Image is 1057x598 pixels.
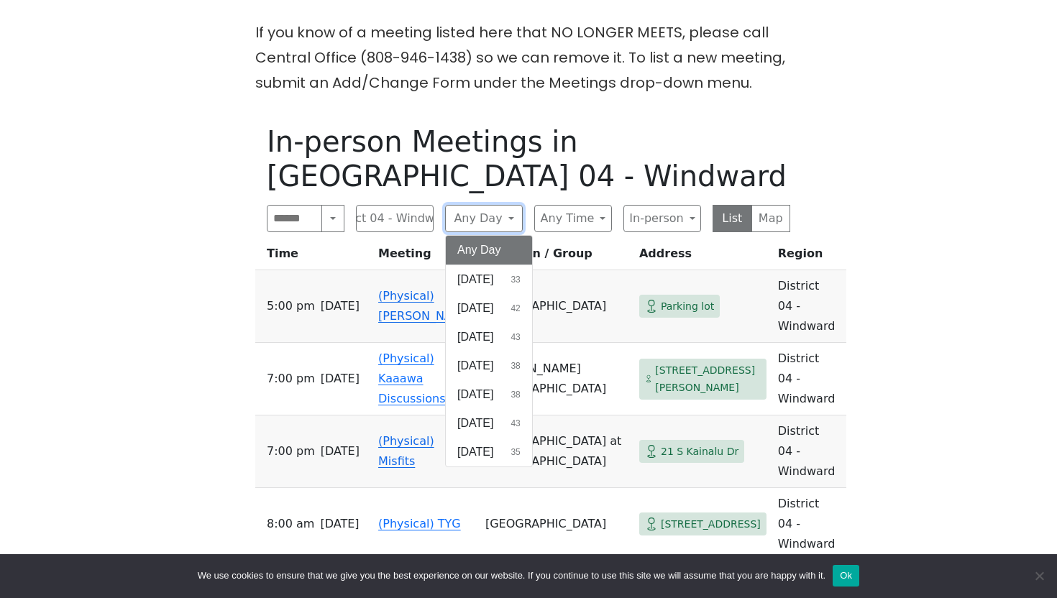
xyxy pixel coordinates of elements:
[480,244,633,270] th: Location / Group
[267,441,315,461] span: 7:00 PM
[655,362,761,397] span: [STREET_ADDRESS][PERSON_NAME]
[772,244,847,270] th: Region
[511,388,520,401] span: 38 results
[267,369,315,389] span: 7:00 PM
[445,235,533,467] div: Any Day
[623,205,701,232] button: In-person
[321,441,360,461] span: [DATE]
[511,273,520,286] span: 33 results
[772,488,847,561] td: District 04 - Windward
[534,205,612,232] button: Any Time
[751,205,791,232] button: Map
[446,294,532,323] button: [DATE]42 results
[267,296,315,316] span: 5:00 PM
[445,205,523,232] button: Any Day
[446,236,532,264] button: Any Day
[321,369,360,389] span: [DATE]
[378,517,461,530] a: (Physical) TYG
[511,359,520,372] span: 38 results
[457,357,493,374] span: [DATE]
[457,386,493,403] span: [DATE]
[378,434,434,468] a: (Physical) Misfits
[661,298,714,316] span: Parking lot
[480,270,633,343] td: [GEOGRAPHIC_DATA]
[511,417,520,430] span: 43 results
[713,205,752,232] button: List
[511,446,520,459] span: 35 results
[480,415,633,488] td: [GEOGRAPHIC_DATA] at [GEOGRAPHIC_DATA]
[661,443,738,461] span: 21 S Kainalu Dr
[320,514,359,534] span: [DATE]
[457,271,493,288] span: [DATE]
[446,438,532,466] button: [DATE]35 results
[480,343,633,415] td: [PERSON_NAME][GEOGRAPHIC_DATA]
[772,415,847,488] td: District 04 - Windward
[446,351,532,380] button: [DATE]38 results
[457,328,493,346] span: [DATE]
[457,443,493,461] span: [DATE]
[511,331,520,344] span: 43 results
[321,296,360,316] span: [DATE]
[772,343,847,415] td: District 04 - Windward
[633,244,772,270] th: Address
[267,514,314,534] span: 8:00 AM
[198,569,825,583] span: We use cookies to ensure that we give you the best experience on our website. If you continue to ...
[378,289,474,323] a: (Physical) [PERSON_NAME]
[446,265,532,294] button: [DATE]33 results
[661,515,761,533] span: [STREET_ADDRESS]
[457,300,493,317] span: [DATE]
[255,20,802,96] p: If you know of a meeting listed here that NO LONGER MEETS, please call Central Office (808-946-14...
[356,205,434,232] button: District 04 - Windward
[446,409,532,438] button: [DATE]43 results
[378,351,445,405] a: (Physical) Kaaawa Discussions
[833,565,859,586] button: Ok
[267,124,790,193] h1: In-person Meetings in [GEOGRAPHIC_DATA] 04 - Windward
[446,323,532,351] button: [DATE]43 results
[446,380,532,409] button: [DATE]38 results
[267,205,322,232] input: Search
[255,244,372,270] th: Time
[511,302,520,315] span: 42 results
[372,244,480,270] th: Meeting
[772,270,847,343] td: District 04 - Windward
[457,415,493,432] span: [DATE]
[480,488,633,561] td: [GEOGRAPHIC_DATA]
[1032,569,1046,583] span: No
[321,205,344,232] button: Search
